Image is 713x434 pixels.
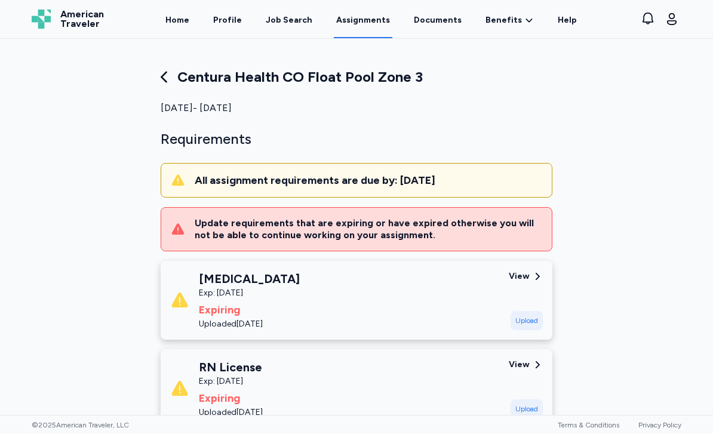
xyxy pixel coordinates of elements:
[199,359,263,375] div: RN License
[199,407,263,418] div: Uploaded [DATE]
[199,270,300,287] div: [MEDICAL_DATA]
[161,101,552,115] div: [DATE] - [DATE]
[509,359,530,371] div: View
[199,390,263,407] div: Expiring
[161,67,552,87] div: Centura Health CO Float Pool Zone 3
[195,173,542,187] div: All assignment requirements are due by: [DATE]
[199,318,300,330] div: Uploaded [DATE]
[199,287,300,299] div: Exp: [DATE]
[509,270,530,282] div: View
[199,301,300,318] div: Expiring
[334,1,392,38] a: Assignments
[266,14,312,26] div: Job Search
[511,399,543,418] div: Upload
[195,217,542,241] div: Update requirements that are expiring or have expired otherwise you will not be able to continue ...
[161,130,552,149] div: Requirements
[60,10,104,29] span: American Traveler
[558,421,619,429] a: Terms & Conditions
[638,421,681,429] a: Privacy Policy
[511,311,543,330] div: Upload
[199,375,263,387] div: Exp: [DATE]
[32,10,51,29] img: Logo
[32,420,129,430] span: © 2025 American Traveler, LLC
[485,14,522,26] span: Benefits
[485,14,534,26] a: Benefits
